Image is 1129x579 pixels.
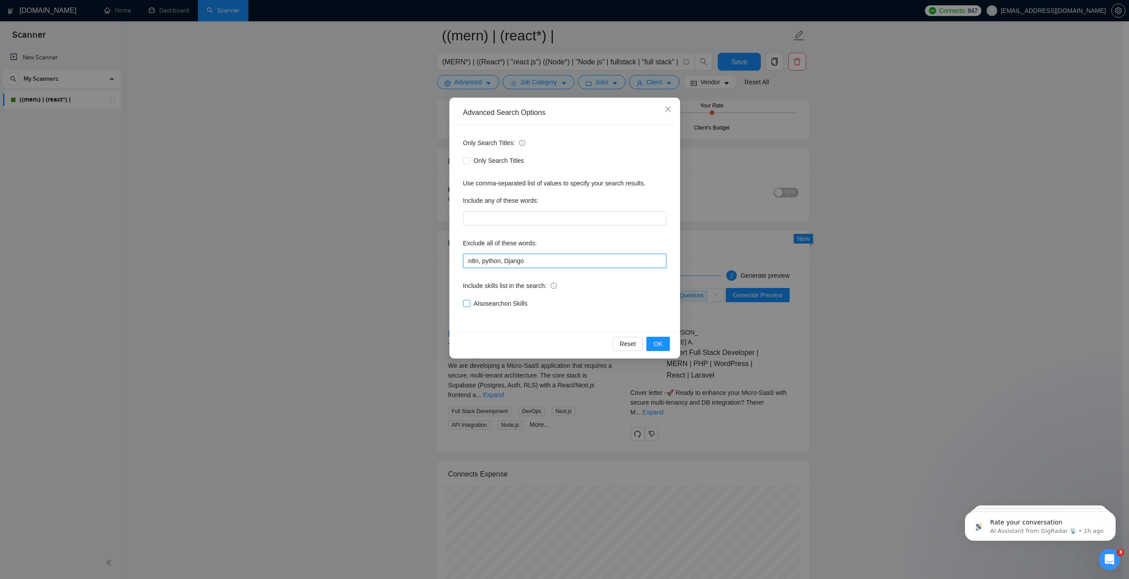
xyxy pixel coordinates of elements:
span: Also search on Skills [470,299,531,308]
span: close [665,106,672,113]
span: Reset [620,339,636,349]
button: Close [656,98,680,122]
button: OK [646,337,669,351]
span: OK [653,339,662,349]
label: Include any of these words: [463,193,539,208]
span: Only Search Titles: [463,138,525,148]
label: Exclude all of these words: [463,236,537,250]
iframe: Intercom notifications message [952,493,1129,555]
div: Use comma-separated list of values to specify your search results. [463,178,666,188]
span: 3 [1117,549,1124,556]
div: Advanced Search Options [463,108,666,118]
span: Include skills list in the search: [463,281,557,291]
button: Reset [613,337,643,351]
span: info-circle [551,283,557,289]
span: info-circle [519,140,525,146]
iframe: Intercom live chat [1099,549,1120,570]
span: Only Search Titles [470,156,528,165]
